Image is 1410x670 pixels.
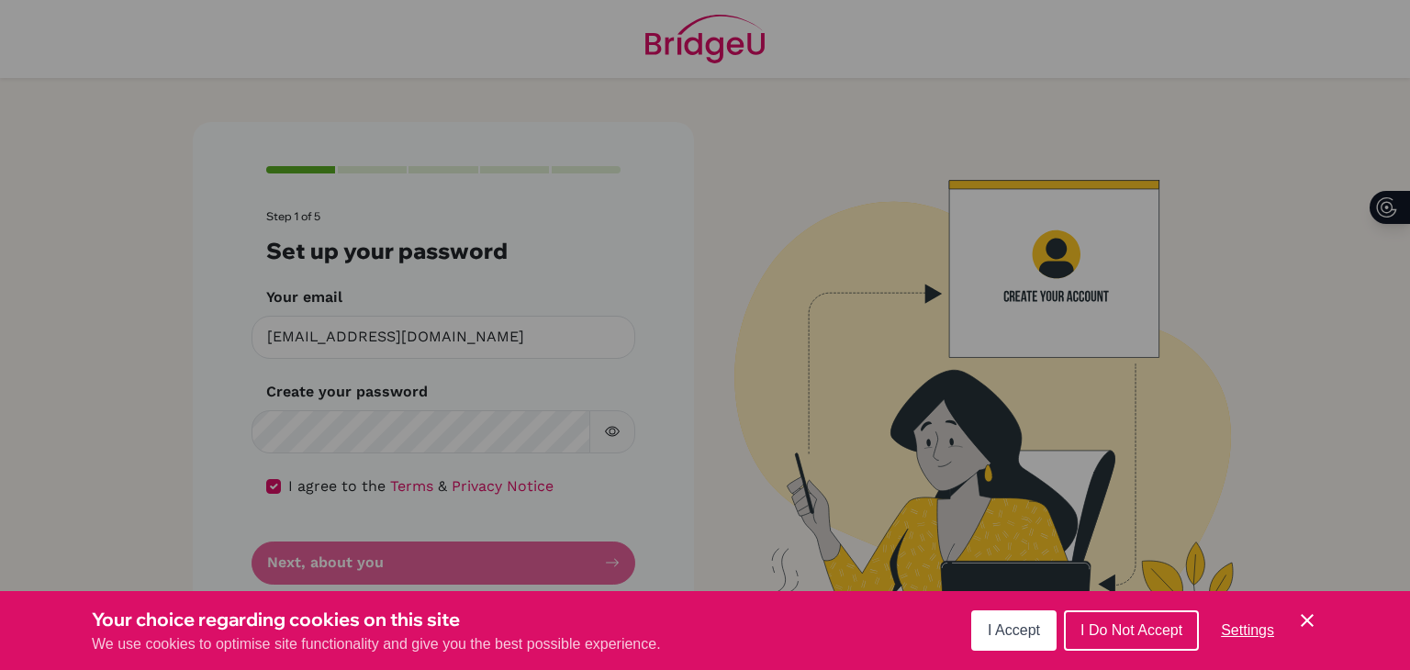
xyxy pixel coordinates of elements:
[1206,612,1289,649] button: Settings
[92,606,661,633] h3: Your choice regarding cookies on this site
[988,622,1040,638] span: I Accept
[92,633,661,655] p: We use cookies to optimise site functionality and give you the best possible experience.
[1221,622,1274,638] span: Settings
[1080,622,1182,638] span: I Do Not Accept
[1064,610,1199,651] button: I Do Not Accept
[971,610,1057,651] button: I Accept
[1296,609,1318,631] button: Save and close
